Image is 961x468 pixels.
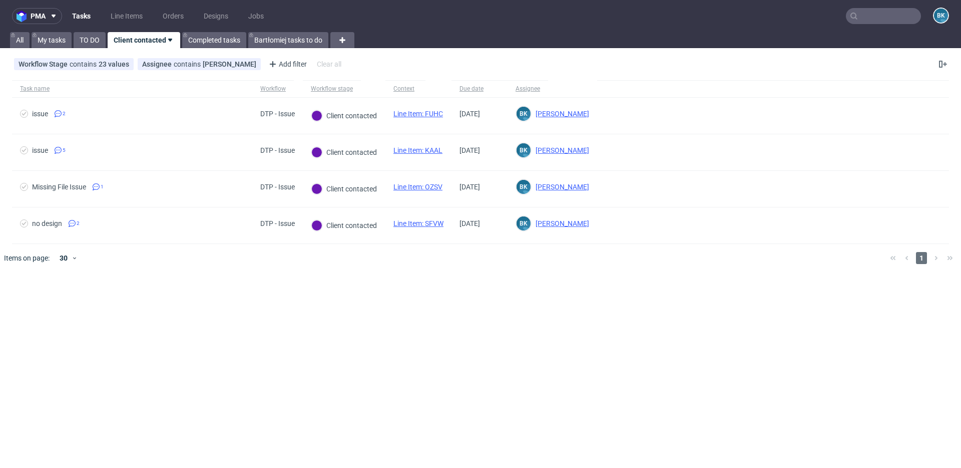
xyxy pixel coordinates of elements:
div: Workflow stage [311,85,353,93]
span: 2 [77,219,80,227]
a: Client contacted [108,32,180,48]
span: Task name [20,85,244,93]
div: issue [32,110,48,118]
span: Due date [459,85,500,93]
a: Designs [198,8,234,24]
div: DTP - Issue [260,183,295,191]
div: 23 values [99,60,129,68]
a: Line Item: OZSV [393,183,442,191]
span: 1 [101,183,104,191]
span: Workflow Stage [19,60,70,68]
div: DTP - Issue [260,110,295,118]
div: no design [32,219,62,227]
a: Bartłomiej tasks to do [248,32,328,48]
div: Client contacted [311,147,377,158]
a: Completed tasks [182,32,246,48]
span: contains [174,60,203,68]
div: [PERSON_NAME] [203,60,256,68]
div: Clear all [315,57,343,71]
div: Client contacted [311,183,377,194]
span: [PERSON_NAME] [532,219,589,227]
a: TO DO [74,32,106,48]
figcaption: BK [934,9,948,23]
span: contains [70,60,99,68]
a: My tasks [32,32,72,48]
span: Assignee [142,60,174,68]
div: Add filter [265,56,309,72]
span: [DATE] [459,219,480,227]
a: Orders [157,8,190,24]
img: logo [17,11,31,22]
div: Client contacted [311,220,377,231]
span: [DATE] [459,110,480,118]
span: [PERSON_NAME] [532,146,589,154]
div: Client contacted [311,110,377,121]
span: 5 [63,146,66,154]
div: DTP - Issue [260,146,295,154]
a: Line Item: KAAL [393,146,442,154]
span: 2 [63,110,66,118]
div: 30 [54,251,72,265]
span: 1 [916,252,927,264]
figcaption: BK [517,180,531,194]
span: Items on page: [4,253,50,263]
a: Line Items [105,8,149,24]
a: Jobs [242,8,270,24]
a: Line Item: FUHC [393,110,443,118]
span: [DATE] [459,146,480,154]
a: All [10,32,30,48]
figcaption: BK [517,107,531,121]
a: Tasks [66,8,97,24]
div: Missing File Issue [32,183,86,191]
span: [PERSON_NAME] [532,183,589,191]
span: [DATE] [459,183,480,191]
div: Assignee [516,85,540,93]
figcaption: BK [517,216,531,230]
button: pma [12,8,62,24]
span: [PERSON_NAME] [532,110,589,118]
div: Context [393,85,417,93]
figcaption: BK [517,143,531,157]
div: DTP - Issue [260,219,295,227]
span: pma [31,13,46,20]
div: issue [32,146,48,154]
a: Line Item: SFVW [393,219,443,227]
div: Workflow [260,85,286,93]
